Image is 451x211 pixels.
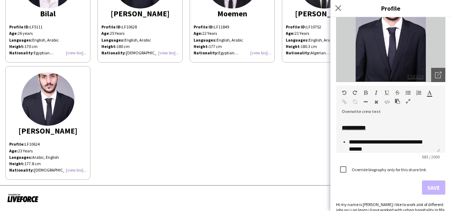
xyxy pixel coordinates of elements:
[286,10,363,17] div: [PERSON_NAME]
[18,31,33,36] span: 26 years
[286,44,300,49] b: Height
[9,44,24,49] strong: Height:
[374,99,379,105] button: Clear Formatting
[9,10,87,17] div: Bilal
[9,148,18,153] b: Age:
[9,141,87,173] p: LF10624 23 Years Arabic, English 177.8 cm [DEMOGRAPHIC_DATA]
[352,90,357,96] button: Redo
[101,24,179,30] p: LF10628
[286,37,363,43] p: English, Arabic
[9,50,34,55] span: :
[9,24,30,29] strong: Profile ID:
[101,50,126,55] span: :
[9,37,32,43] strong: Languages:
[101,44,117,49] strong: Height:
[342,90,347,96] button: Undo
[286,37,309,43] b: Languages:
[363,90,368,96] button: Bold
[395,98,400,104] button: Paste as plain text
[9,141,25,147] b: Profile:
[202,31,217,36] span: 22 Years
[330,4,451,13] h3: Profile
[286,50,311,55] b: Nationality:
[395,90,400,96] button: Strikethrough
[218,50,238,55] span: Egyptian
[406,90,411,96] button: Unordered List
[295,31,309,36] span: 21 Years
[101,31,110,36] span: :
[286,31,295,36] b: Age:
[194,24,214,29] strong: Profile ID:
[194,31,202,36] b: Age:
[9,31,17,36] b: Age
[286,24,306,29] b: Profile ID:
[286,44,301,49] span: :
[194,50,218,55] b: Nationality:
[194,30,271,50] p: English, Arabic 177 cm
[286,24,363,30] p: LF10752
[363,99,368,105] button: Horizontal Line
[384,99,389,105] button: HTML Code
[194,44,209,49] strong: Height:
[9,167,34,173] b: Nationality:
[21,72,74,126] img: thumb-54073f10-5bee-48fd-848d-6df4be37a33f.jpg
[416,154,445,159] span: 683 / 2000
[427,90,432,96] button: Text Color
[9,128,87,134] div: [PERSON_NAME]
[101,37,179,50] p: English, Arabic 180 cm
[9,161,24,166] b: Height:
[101,50,125,55] b: Nationality
[101,10,179,17] div: [PERSON_NAME]
[350,167,426,172] label: Override biography only for this share link
[34,50,54,55] span: Egyptian
[194,10,271,17] div: Moemen
[9,24,87,30] p: LF5111
[110,31,124,36] span: 25 Years
[406,98,411,104] button: Fullscreen
[9,50,33,55] b: Nationality
[374,90,379,96] button: Italic
[9,37,87,50] p: English, Arabic 170 cm
[101,24,122,29] strong: Profile ID:
[301,44,317,49] span: 180.3 cm
[311,50,330,55] span: Algerian
[101,37,124,43] strong: Languages:
[431,68,445,82] div: Open photos pop-in
[416,90,421,96] button: Ordered List
[7,193,39,203] img: Powered by Liveforce
[126,50,172,55] span: [DEMOGRAPHIC_DATA]
[9,155,32,160] b: Languages:
[9,31,18,36] span: :
[194,37,217,43] strong: Languages:
[384,90,389,96] button: Underline
[194,24,271,30] p: LF11849
[101,31,109,36] b: Age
